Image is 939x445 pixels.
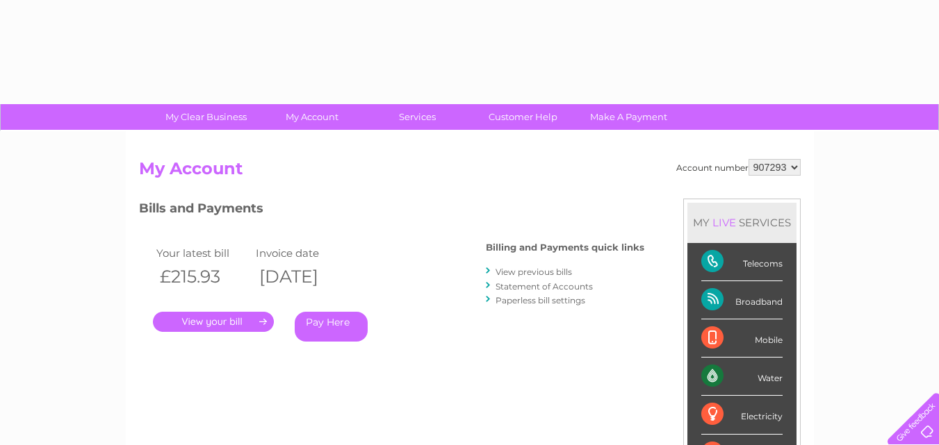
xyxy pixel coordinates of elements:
[496,267,572,277] a: View previous bills
[571,104,686,130] a: Make A Payment
[153,312,274,332] a: .
[486,242,644,253] h4: Billing and Payments quick links
[701,396,783,434] div: Electricity
[252,244,352,262] td: Invoice date
[687,203,797,242] div: MY SERVICES
[701,358,783,396] div: Water
[496,281,593,292] a: Statement of Accounts
[360,104,475,130] a: Services
[466,104,580,130] a: Customer Help
[153,262,253,291] th: £215.93
[254,104,369,130] a: My Account
[153,244,253,262] td: Your latest bill
[149,104,263,130] a: My Clear Business
[139,159,801,185] h2: My Account
[139,199,644,223] h3: Bills and Payments
[295,312,368,342] a: Pay Here
[710,216,739,229] div: LIVE
[252,262,352,291] th: [DATE]
[701,281,783,319] div: Broadband
[676,159,801,176] div: Account number
[701,319,783,358] div: Mobile
[701,243,783,281] div: Telecoms
[496,295,585,305] a: Paperless bill settings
